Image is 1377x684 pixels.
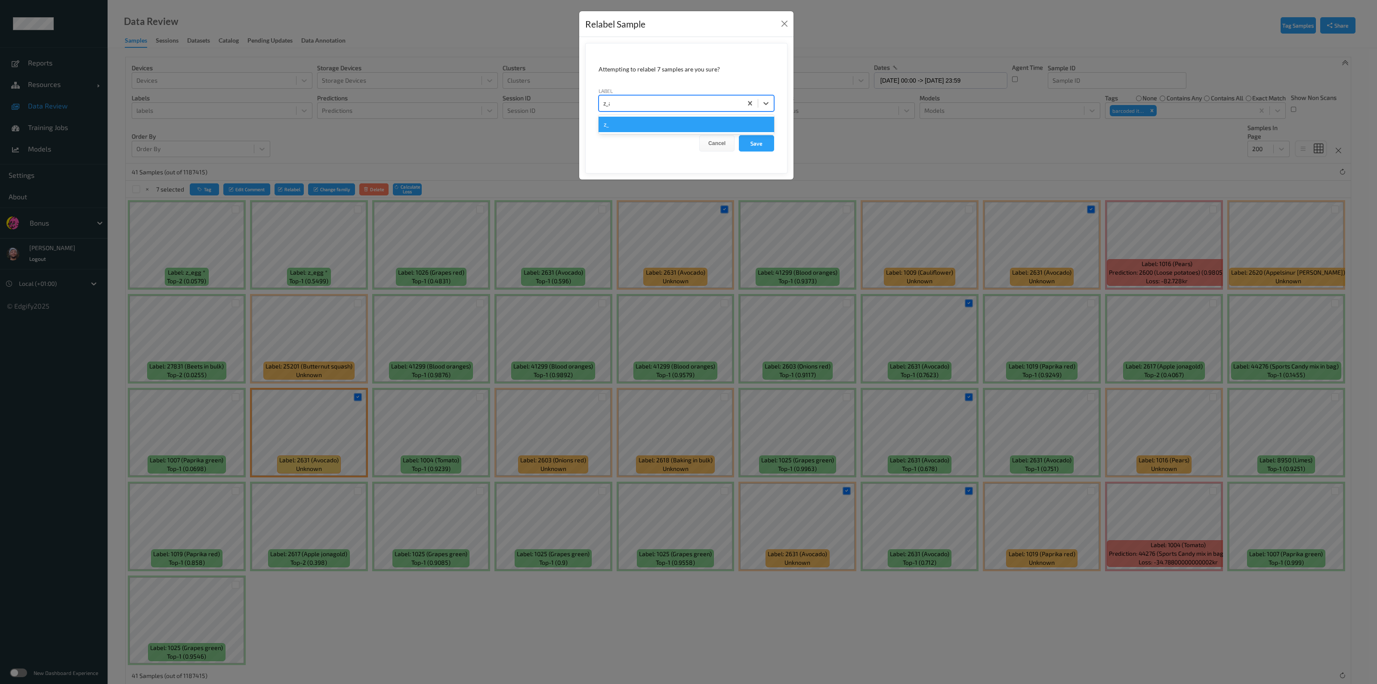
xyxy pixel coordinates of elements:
[585,17,645,31] div: Relabel Sample
[599,117,774,132] div: z_
[599,87,613,95] label: label
[599,114,690,121] span: Leave blank to remove edited label
[699,135,735,152] button: Cancel
[599,65,774,74] div: Attempting to relabel 7 samples are you sure?
[778,18,790,30] button: Close
[739,135,774,152] button: Save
